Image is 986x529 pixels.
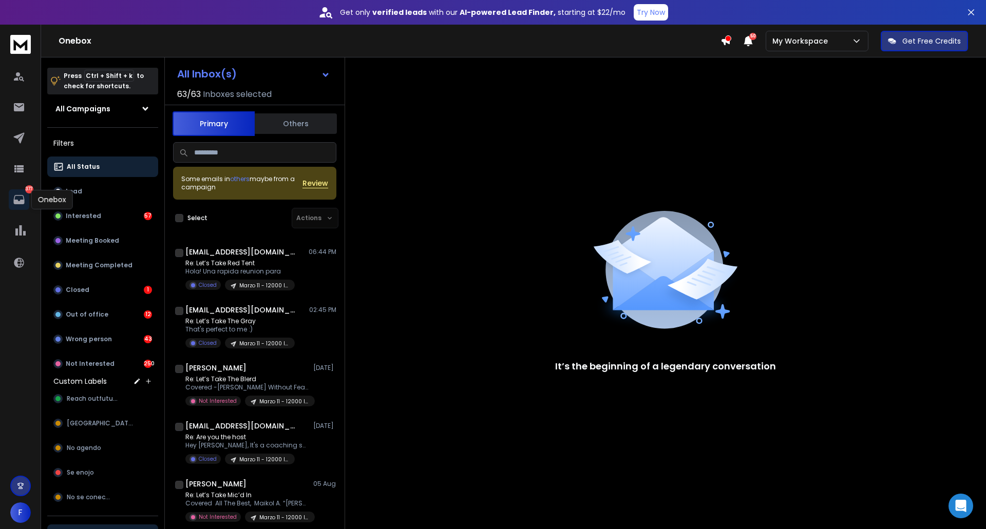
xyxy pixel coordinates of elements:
[185,247,298,257] h1: [EMAIL_ADDRESS][DOMAIN_NAME]
[185,421,298,431] h1: [EMAIL_ADDRESS][DOMAIN_NAME]
[313,422,336,430] p: [DATE]
[47,99,158,119] button: All Campaigns
[239,282,289,289] p: Marzo 11 - 12000 leads G Personal
[64,71,144,91] p: Press to check for shortcuts.
[230,174,250,183] span: others
[10,502,31,523] button: F
[47,136,158,150] h3: Filters
[255,112,337,135] button: Others
[84,70,134,82] span: Ctrl + Shift + k
[199,513,237,521] p: Not Interested
[144,212,152,220] div: 57
[239,340,289,347] p: Marzo 11 - 12000 leads G Personal
[10,35,31,54] img: logo
[881,31,968,51] button: Get Free Credits
[185,479,246,489] h1: [PERSON_NAME]
[47,206,158,226] button: Interested57
[47,413,158,434] button: [GEOGRAPHIC_DATA]
[309,306,336,314] p: 02:45 PM
[169,64,338,84] button: All Inbox(s)
[185,259,295,267] p: Re: Let’s Take Red Tent
[340,7,625,17] p: Get only with our starting at $22/mo
[47,388,158,409] button: Reach outfuture
[47,255,158,276] button: Meeting Completed
[66,212,101,220] p: Interested
[47,230,158,251] button: Meeting Booked
[185,267,295,276] p: Hola! Una rapida reunion para
[185,325,295,334] p: That's perfect to me :)
[67,419,134,427] span: [GEOGRAPHIC_DATA]
[9,189,29,210] a: 377
[199,397,237,405] p: Not Interested
[47,487,158,507] button: No se conecto
[47,280,158,300] button: Closed1
[67,493,112,501] span: No se conecto
[47,156,158,177] button: All Status
[203,88,272,101] h3: Inboxes selected
[185,433,309,441] p: Re: Are you the host
[185,305,298,315] h1: [EMAIL_ADDRESS][DOMAIN_NAME]
[47,462,158,483] button: Se enojo
[634,4,668,21] button: Try Now
[47,304,158,325] button: Out of office12
[66,286,89,294] p: Closed
[66,261,132,269] p: Meeting Completed
[67,444,101,452] span: No agendo
[144,360,152,368] div: 250
[259,514,309,521] p: Marzo 11 - 12000 leads G Personal
[313,364,336,372] p: [DATE]
[460,7,556,17] strong: AI-powered Lead Finder,
[47,438,158,458] button: No agendo
[949,494,973,518] div: Open Intercom Messenger
[185,499,309,507] p: Covered All The Best, Maikol A. “[PERSON_NAME]”
[55,104,110,114] h1: All Campaigns
[772,36,832,46] p: My Workspace
[173,111,255,136] button: Primary
[67,468,94,477] span: Se enojo
[749,33,756,40] span: 50
[199,455,217,463] p: Closed
[185,363,246,373] h1: [PERSON_NAME]
[372,7,427,17] strong: verified leads
[187,214,207,222] label: Select
[199,281,217,289] p: Closed
[66,187,82,195] p: Lead
[239,456,289,463] p: Marzo 11 - 12000 leads G Personal
[637,7,665,17] p: Try Now
[185,441,309,449] p: Hey [PERSON_NAME], It's a coaching session
[313,480,336,488] p: 05 Aug
[31,190,73,209] div: Onebox
[25,185,33,193] p: 377
[59,35,720,47] h1: Onebox
[53,376,107,386] h3: Custom Labels
[66,237,119,245] p: Meeting Booked
[67,163,100,171] p: All Status
[259,398,309,405] p: Marzo 11 - 12000 leads G Personal
[144,310,152,319] div: 12
[309,248,336,256] p: 06:44 PM
[47,354,158,374] button: Not Interested250
[144,286,152,294] div: 1
[185,491,309,499] p: Re: Let’s Take Mic’d In
[185,383,309,391] p: Covered -[PERSON_NAME] Without Fear!™
[66,310,108,319] p: Out of office
[47,329,158,349] button: Wrong person43
[199,339,217,347] p: Closed
[67,395,119,403] span: Reach outfuture
[177,69,237,79] h1: All Inbox(s)
[185,317,295,325] p: Re: Let’s Take The Gray
[181,175,302,191] div: Some emails in maybe from a campaign
[66,335,112,343] p: Wrong person
[66,360,115,368] p: Not Interested
[47,181,158,202] button: Lead
[144,335,152,343] div: 43
[302,178,328,188] button: Review
[177,88,201,101] span: 63 / 63
[902,36,961,46] p: Get Free Credits
[185,375,309,383] p: Re: Let’s Take The Blerd
[555,359,776,374] p: It’s the beginning of a legendary conversation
